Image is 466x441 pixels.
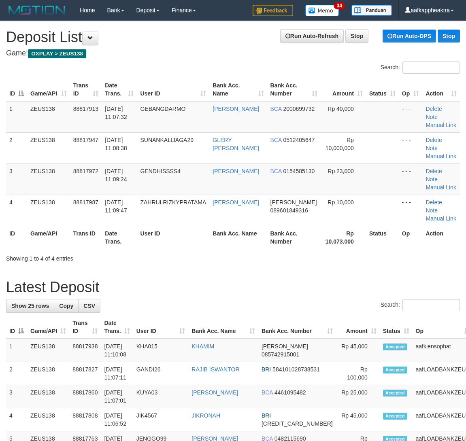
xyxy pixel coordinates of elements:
h4: Game: [6,49,460,57]
td: - - - [399,132,423,163]
th: Game/API: activate to sort column ascending [27,78,70,101]
td: ZEUS138 [27,163,70,195]
span: OXPLAY > ZEUS138 [28,49,86,58]
a: Note [426,114,438,120]
label: Search: [381,61,460,74]
a: [PERSON_NAME] [213,106,259,112]
th: Status: activate to sort column ascending [380,316,413,339]
span: [DATE] 11:08:38 [105,137,127,151]
td: GANDI26 [133,362,189,385]
span: Copy 085742915001 to clipboard [262,351,299,358]
th: Bank Acc. Number [267,226,321,249]
span: BCA [270,137,282,143]
a: Note [426,145,438,151]
span: Rp 23,000 [328,168,354,174]
span: BCA [270,106,282,112]
span: GEBANGDARMO [140,106,185,112]
a: KHAMIM [192,343,214,350]
th: Trans ID: activate to sort column ascending [69,316,101,339]
th: Op [399,226,423,249]
th: Bank Acc. Number: activate to sort column ascending [267,78,321,101]
span: Copy [59,303,73,309]
input: Search: [402,299,460,311]
span: CSV [83,303,95,309]
a: Delete [426,168,442,174]
a: [PERSON_NAME] [213,199,259,206]
td: 2 [6,362,27,385]
td: 4 [6,195,27,226]
span: [DATE] 11:07:32 [105,106,127,120]
a: Run Auto-DPS [383,30,436,42]
span: Accepted [383,343,407,350]
span: Copy 0512405647 to clipboard [283,137,315,143]
td: KUYA03 [133,385,189,408]
th: User ID: activate to sort column ascending [137,78,209,101]
td: ZEUS138 [27,385,69,408]
td: [DATE] 11:07:01 [101,385,133,408]
th: ID: activate to sort column descending [6,316,27,339]
th: Action [422,226,460,249]
span: Accepted [383,390,407,396]
span: Rp 40,000 [328,106,354,112]
span: [DATE] 11:09:24 [105,168,127,182]
a: Copy [54,299,79,313]
td: Rp 25,000 [336,385,380,408]
th: Bank Acc. Name: activate to sort column ascending [188,316,258,339]
span: Show 25 rows [11,303,49,309]
th: Date Trans.: activate to sort column ascending [101,316,133,339]
span: Copy 601701034603536 to clipboard [262,420,333,427]
span: 88817947 [73,137,98,143]
td: 1 [6,339,27,362]
td: [DATE] 11:10:08 [101,339,133,362]
th: Rp 10.073.000 [321,226,366,249]
img: MOTION_logo.png [6,4,68,16]
td: 88817808 [69,408,101,431]
span: Copy 4461095482 to clipboard [274,389,306,396]
span: BRI [262,366,271,373]
th: ID: activate to sort column descending [6,78,27,101]
td: ZEUS138 [27,339,69,362]
a: Delete [426,199,442,206]
input: Search: [402,61,460,74]
th: Game/API: activate to sort column ascending [27,316,69,339]
a: JIKRONAH [192,412,220,419]
a: Manual Link [426,215,456,222]
th: Amount: activate to sort column ascending [336,316,380,339]
a: CSV [78,299,100,313]
th: Trans ID [70,226,102,249]
td: ZEUS138 [27,101,70,133]
td: Rp 45,000 [336,408,380,431]
td: ZEUS138 [27,195,70,226]
a: RAJIB ISWANTOR [192,366,239,373]
td: Rp 100,000 [336,362,380,385]
span: [PERSON_NAME] [262,343,308,350]
a: Run Auto-Refresh [280,29,344,43]
td: ZEUS138 [27,362,69,385]
td: 2 [6,132,27,163]
span: Rp 10,000,000 [326,137,354,151]
span: 88817987 [73,199,98,206]
span: Rp 10,000 [328,199,354,206]
th: Game/API [27,226,70,249]
span: [PERSON_NAME] [270,199,317,206]
span: Accepted [383,413,407,420]
span: GENDHISSSS4 [140,168,181,174]
a: Manual Link [426,153,456,159]
td: [DATE] 11:07:11 [101,362,133,385]
a: Stop [438,30,460,42]
a: Show 25 rows [6,299,54,313]
td: JIK4567 [133,408,189,431]
th: Action: activate to sort column ascending [422,78,460,101]
span: Copy 0154585130 to clipboard [283,168,315,174]
td: 1 [6,101,27,133]
a: GLERY [PERSON_NAME] [213,137,259,151]
td: - - - [399,195,423,226]
a: Manual Link [426,184,456,191]
td: - - - [399,163,423,195]
td: 88817938 [69,339,101,362]
a: Note [426,176,438,182]
span: BCA [262,389,273,396]
td: ZEUS138 [27,132,70,163]
th: Op: activate to sort column ascending [399,78,423,101]
th: Status: activate to sort column ascending [366,78,399,101]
